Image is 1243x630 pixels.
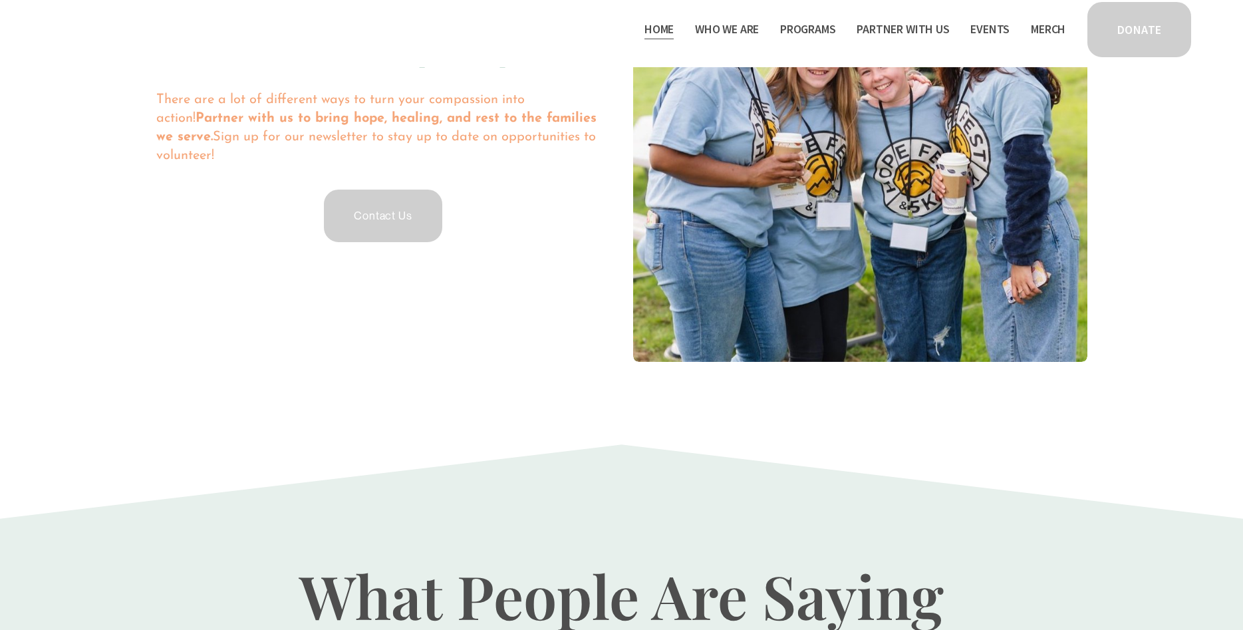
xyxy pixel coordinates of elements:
[780,20,836,39] span: Programs
[780,19,836,40] a: folder dropdown
[644,19,674,40] a: Home
[156,112,601,144] strong: Partner with us to bring hope, healing, and rest to the families we serve.
[1031,19,1065,40] a: Merch
[156,90,611,165] p: There are a lot of different ways to turn your compassion into action! Sign up for our newsletter...
[857,20,949,39] span: Partner With Us
[695,20,759,39] span: Who We Are
[970,19,1010,40] a: Events
[857,19,949,40] a: folder dropdown
[322,188,444,244] a: Contact Us
[695,19,759,40] a: folder dropdown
